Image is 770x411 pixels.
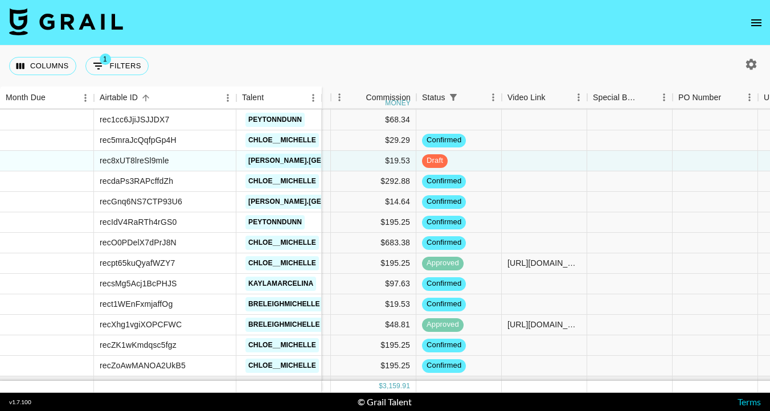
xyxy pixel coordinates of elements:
button: Sort [138,90,154,106]
button: Sort [264,90,280,106]
button: Sort [350,89,366,105]
button: Menu [331,89,348,106]
div: $683.38 [331,233,416,253]
a: [PERSON_NAME].[GEOGRAPHIC_DATA] [245,154,386,168]
div: $14.64 [331,192,416,212]
div: Status [422,87,445,109]
div: https://www.tiktok.com/@chloe__michelle/video/7543306268190985488?lang=en [507,257,581,269]
div: PO Number [673,87,758,109]
button: Select columns [9,57,76,75]
button: Menu [77,89,94,106]
div: v 1.7.100 [9,398,31,406]
div: © Grail Talent [358,396,412,408]
span: confirmed [422,340,466,351]
div: Special Booking Type [587,87,673,109]
span: ( 2 ) [58,379,68,390]
button: hide children [6,376,22,392]
div: recsMg5Acj1BcPHJS [100,278,177,289]
div: Talent [242,87,264,109]
a: [PERSON_NAME].[GEOGRAPHIC_DATA] [245,195,386,209]
a: Terms [738,396,761,407]
a: chloe__michelle [245,359,319,373]
div: recdaPs3RAPcffdZh [100,175,173,187]
div: recO0PDelX7dPrJ8N [100,237,177,248]
div: Month Due [6,87,46,109]
div: $ [379,381,383,391]
a: kaylamarcelina [245,277,316,291]
a: breleighmichelle [245,297,323,311]
span: confirmed [422,135,466,146]
div: Airtable ID [94,87,236,109]
span: draft [422,155,448,166]
div: Commission [366,87,411,109]
div: Talent [236,87,322,109]
span: confirmed [422,299,466,310]
button: Sort [46,90,62,106]
div: $195.25 [331,335,416,356]
div: recGnq6NS7CTP93U6 [100,196,182,207]
div: rec5mraJcQqfpGp4H [100,134,177,146]
div: $48.81 [331,315,416,335]
button: Menu [485,89,502,106]
a: peytonndunn [245,215,305,229]
div: rect1WEnFxmjaffOg [100,298,173,310]
span: confirmed [422,278,466,289]
button: Menu [219,89,236,106]
div: recZK1wKmdqsc5fgz [100,339,177,351]
div: recXhg1vgiXOPCFWC [100,319,182,330]
span: confirmed [422,217,466,228]
div: https://www.instagram.com/reel/DM8d2T7y6DW/?igsh=aHU1ejBsN3hxNHBv [507,319,581,330]
a: breleighmichelle [245,318,323,332]
button: Show filters [85,57,149,75]
div: 3,159.91 [383,381,410,391]
div: recZoAwMANOA2UkB5 [100,360,186,371]
div: Expenses: Remove Commission? [274,87,331,109]
div: $195.25 [331,212,416,233]
button: Show filters [445,89,461,105]
div: $292.88 [331,171,416,192]
div: 1 active filter [445,89,461,105]
div: recpt65kuQyafWZY7 [100,257,175,269]
span: approved [422,319,464,330]
span: confirmed [422,176,466,187]
button: Sort [546,89,562,105]
span: 1 [100,54,111,65]
button: open drawer [745,11,768,34]
div: rec8xUT8lreSl9mle [100,155,169,166]
div: money [385,100,411,106]
div: $195.25 [331,253,416,274]
a: chloe__michelle [245,338,319,352]
button: Sort [721,89,737,105]
a: chloe__michelle [245,133,319,147]
a: peytonndunn [245,113,305,127]
span: approved [422,258,464,269]
div: $19.53 [331,294,416,315]
img: Grail Talent [9,8,123,35]
div: 292.88 [388,379,410,389]
button: Menu [305,89,322,106]
div: Airtable ID [100,87,138,109]
span: confirmed [422,196,466,207]
a: chloe__michelle [245,256,319,270]
span: [DATE] [31,379,58,390]
button: Sort [461,89,477,105]
span: confirmed [422,360,466,371]
div: Special Booking Type [593,87,640,109]
div: $19.53 [331,151,416,171]
div: $195.25 [331,356,416,376]
div: PO Number [678,87,721,109]
span: confirmed [422,237,466,248]
button: Sort [640,89,656,105]
div: Status [416,87,502,109]
button: Menu [656,89,673,106]
div: $ [385,379,389,389]
div: Video Link [507,87,546,109]
div: $29.29 [331,130,416,151]
div: recIdV4RaRTh4rGS0 [100,216,177,228]
div: $68.34 [331,110,416,130]
a: chloe__michelle [245,236,319,250]
div: rec1cc6JjiJSJJDX7 [100,114,169,125]
div: $97.63 [331,274,416,294]
button: Menu [570,89,587,106]
a: chloe__michelle [245,174,319,188]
